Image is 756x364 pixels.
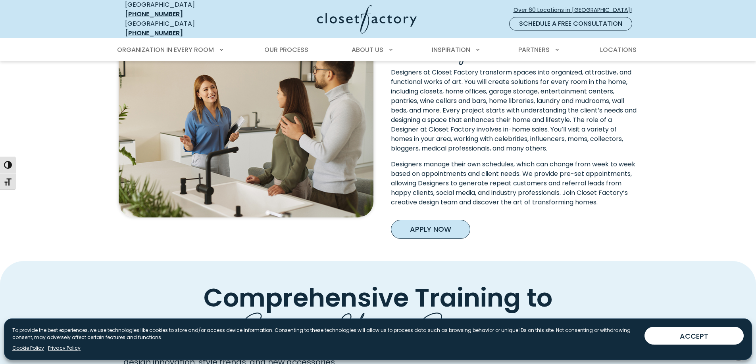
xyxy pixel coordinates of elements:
[48,345,81,352] a: Privacy Policy
[352,45,383,54] span: About Us
[391,160,638,207] p: Designers manage their own schedules, which can change from week to week based on appointments an...
[125,10,183,19] a: [PHONE_NUMBER]
[317,5,417,34] img: Closet Factory Logo
[240,298,517,345] span: Ensure Your Success
[125,19,240,38] div: [GEOGRAPHIC_DATA]
[125,29,183,38] a: [PHONE_NUMBER]
[391,220,470,239] a: Apply Now
[514,6,638,14] span: Over 60 Locations in [GEOGRAPHIC_DATA]!
[518,45,550,54] span: Partners
[12,327,638,341] p: To provide the best experiences, we use technologies like cookies to store and/or access device i...
[600,45,637,54] span: Locations
[112,39,645,61] nav: Primary Menu
[509,17,632,30] a: Schedule a Free Consultation
[119,35,373,217] img: Designer career, designer talking with homeowners
[513,3,639,17] a: Over 60 Locations in [GEOGRAPHIC_DATA]!
[12,345,44,352] a: Cookie Policy
[432,45,470,54] span: Inspiration
[204,280,552,316] span: Comprehensive Training to
[391,68,638,153] p: Designers at Closet Factory transform spaces into organized, attractive, and functional works of ...
[644,327,744,345] button: ACCEPT
[117,45,214,54] span: Organization in Every Room
[264,45,308,54] span: Our Process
